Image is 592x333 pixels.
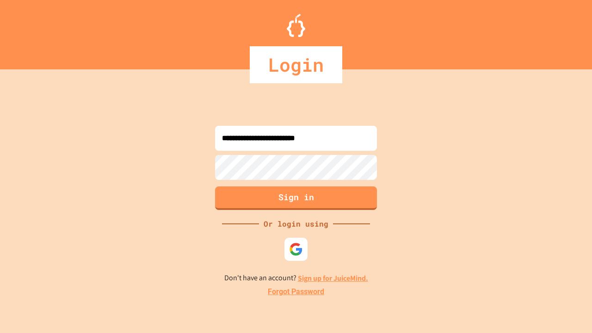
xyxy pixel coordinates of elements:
img: google-icon.svg [289,242,303,256]
p: Don't have an account? [224,272,368,284]
div: Login [250,46,342,83]
a: Forgot Password [268,286,324,297]
a: Sign up for JuiceMind. [298,273,368,283]
img: Logo.svg [287,14,305,37]
button: Sign in [215,186,377,210]
div: Or login using [259,218,333,229]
